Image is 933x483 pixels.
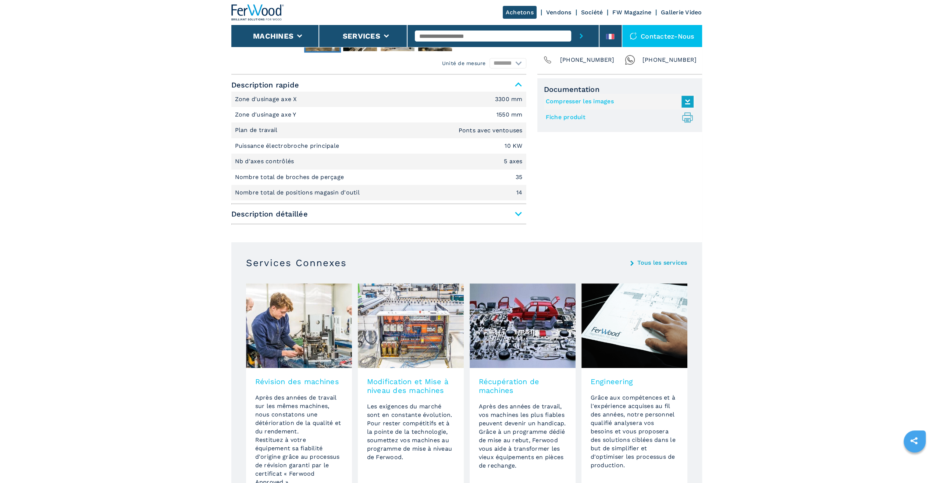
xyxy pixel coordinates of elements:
[235,189,362,197] p: Nombre total de positions magasin d'outil
[642,55,697,65] span: [PHONE_NUMBER]
[516,190,523,196] em: 14
[571,25,591,47] button: submit-button
[546,9,571,16] a: Vendons
[235,111,298,119] p: Zone d'usinage axe Y
[612,9,651,16] a: FW Magazine
[504,158,523,164] em: 5 axes
[343,32,380,40] button: Services
[496,112,523,118] em: 1550 mm
[625,55,635,65] img: Whatsapp
[544,85,695,94] span: Documentation
[235,142,341,150] p: Puissance électrobroche principale
[479,402,566,470] p: Après des années de travail, vos machines les plus fiables peuvent devenir un handicap. Grâce à u...
[235,173,346,181] p: Nombre total de broches de perçage
[459,128,523,133] em: Ponts avec ventouses
[246,257,347,269] h3: Services Connexes
[495,96,523,102] em: 3300 mm
[231,207,526,221] span: Description détaillée
[546,96,690,108] a: Compresser les images
[367,402,455,461] p: Les exigences du marché sont en constante évolution. Pour rester compétitifs et à la pointe de la...
[231,92,526,201] div: Description rapide
[246,283,352,368] img: image
[902,450,927,477] iframe: Chat
[253,32,293,40] button: Machines
[235,157,296,165] p: Nb d'axes contrôlés
[905,432,923,450] a: sharethis
[479,377,566,395] h3: Récupération de machines
[470,283,576,368] img: image
[231,4,284,21] img: Ferwood
[358,283,464,368] img: image
[622,25,702,47] div: Contactez-nous
[546,111,690,124] a: Fiche produit
[560,55,615,65] span: [PHONE_NUMBER]
[630,32,637,40] img: Contactez-nous
[581,283,687,368] img: image
[581,9,603,16] a: Société
[505,143,522,149] em: 10 KW
[367,377,455,395] h3: Modification et Mise à niveau des machines
[637,260,687,266] a: Tous les services
[235,95,299,103] p: Zone d'usinage axe X
[235,126,279,134] p: Plan de travail
[542,55,553,65] img: Phone
[591,393,678,469] p: Grâce aux compétences et à l'expérience acquises au fil des années, notre personnel qualifié anal...
[503,6,537,19] a: Achetons
[516,174,523,180] em: 35
[442,60,486,67] em: Unité de mesure
[231,78,526,92] span: Description rapide
[661,9,702,16] a: Gallerie Video
[255,377,343,386] h3: Révision des machines
[591,377,678,386] h3: Engineering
